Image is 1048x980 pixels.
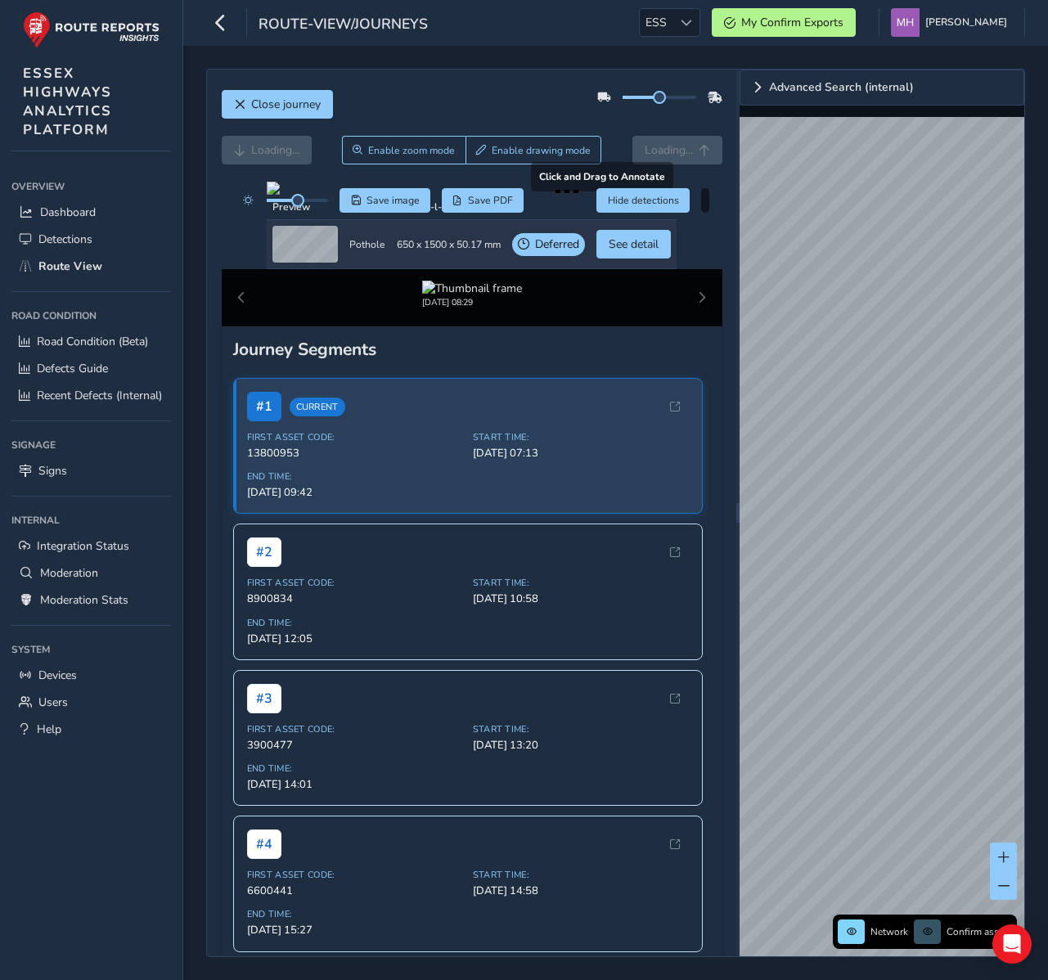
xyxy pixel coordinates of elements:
[247,923,463,937] span: [DATE] 15:27
[442,188,524,213] button: PDF
[38,668,77,683] span: Devices
[40,205,96,220] span: Dashboard
[247,591,463,606] span: 8900834
[247,392,281,421] span: # 1
[368,144,455,157] span: Enable zoom mode
[247,684,281,713] span: # 3
[233,338,711,361] div: Journey Segments
[37,538,129,554] span: Integration Status
[38,695,68,710] span: Users
[741,15,843,30] span: My Confirm Exports
[38,258,102,274] span: Route View
[247,883,463,898] span: 6600441
[247,869,463,881] span: First Asset Code:
[40,592,128,608] span: Moderation Stats
[259,14,428,37] span: route-view/journeys
[473,723,689,735] span: Start Time:
[891,8,1013,37] button: [PERSON_NAME]
[38,232,92,247] span: Detections
[344,220,391,269] td: Pothole
[535,236,579,253] span: Deferred
[11,382,171,409] a: Recent Defects (Internal)
[37,722,61,737] span: Help
[340,188,430,213] button: Save
[492,144,591,157] span: Enable drawing mode
[473,738,689,753] span: [DATE] 13:20
[11,303,171,328] div: Road Condition
[468,194,513,207] span: Save PDF
[11,716,171,743] a: Help
[712,8,856,37] button: My Confirm Exports
[947,925,1012,938] span: Confirm assets
[473,431,689,443] span: Start Time:
[37,388,162,403] span: Recent Defects (Internal)
[11,560,171,587] a: Moderation
[247,632,463,646] span: [DATE] 12:05
[473,446,689,461] span: [DATE] 07:13
[23,64,112,139] span: ESSEX HIGHWAYS ANALYTICS PLATFORM
[596,188,690,213] button: Hide detections
[11,587,171,614] a: Moderation Stats
[247,762,463,775] span: End Time:
[11,355,171,382] a: Defects Guide
[473,883,689,898] span: [DATE] 14:58
[473,577,689,589] span: Start Time:
[466,136,602,164] button: Draw
[391,220,506,269] td: 650 x 1500 x 50.17 mm
[247,577,463,589] span: First Asset Code:
[342,136,466,164] button: Zoom
[609,236,659,252] span: See detail
[11,689,171,716] a: Users
[11,508,171,533] div: Internal
[251,97,321,112] span: Close journey
[222,90,333,119] button: Close journey
[247,485,463,500] span: [DATE] 09:42
[11,174,171,199] div: Overview
[870,925,908,938] span: Network
[422,296,522,308] div: [DATE] 08:29
[247,777,463,792] span: [DATE] 14:01
[247,617,463,629] span: End Time:
[891,8,920,37] img: diamond-layout
[38,463,67,479] span: Signs
[247,431,463,443] span: First Asset Code:
[37,334,148,349] span: Road Condition (Beta)
[247,470,463,483] span: End Time:
[608,194,679,207] span: Hide detections
[596,230,671,258] button: See detail
[23,11,160,48] img: rr logo
[11,662,171,689] a: Devices
[247,738,463,753] span: 3900477
[247,908,463,920] span: End Time:
[11,637,171,662] div: System
[11,253,171,280] a: Route View
[11,226,171,253] a: Detections
[422,281,522,296] img: Thumbnail frame
[473,591,689,606] span: [DATE] 10:58
[11,533,171,560] a: Integration Status
[290,398,345,416] span: Current
[992,924,1032,964] div: Open Intercom Messenger
[247,537,281,567] span: # 2
[247,446,463,461] span: 13800953
[11,457,171,484] a: Signs
[40,565,98,581] span: Moderation
[740,70,1024,106] a: Expand
[11,199,171,226] a: Dashboard
[247,829,281,859] span: # 4
[769,82,914,93] span: Advanced Search (internal)
[925,8,1007,37] span: [PERSON_NAME]
[640,9,672,36] span: ESS
[11,328,171,355] a: Road Condition (Beta)
[367,194,420,207] span: Save image
[11,433,171,457] div: Signage
[473,869,689,881] span: Start Time:
[37,361,108,376] span: Defects Guide
[247,723,463,735] span: First Asset Code:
